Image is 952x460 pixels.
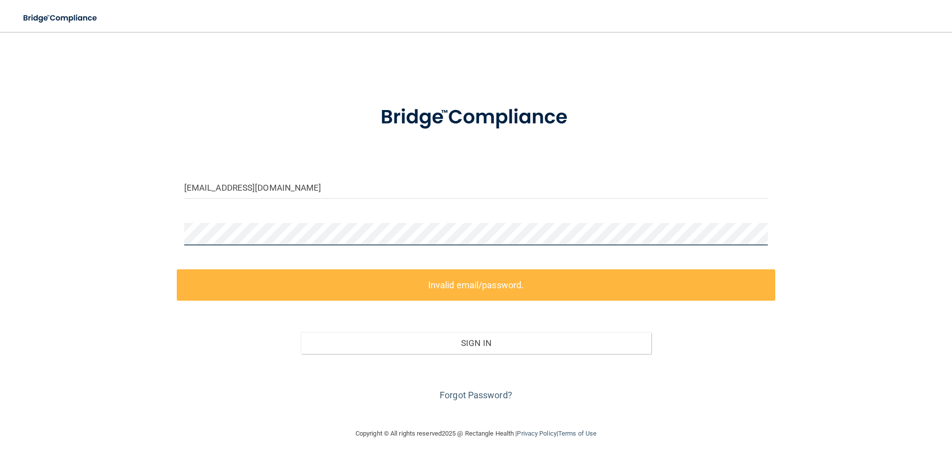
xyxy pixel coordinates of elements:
img: bridge_compliance_login_screen.278c3ca4.svg [360,92,592,143]
a: Terms of Use [558,430,596,437]
label: Invalid email/password. [177,269,776,301]
keeper-lock: Open Keeper Popup [754,228,766,240]
a: Forgot Password? [440,390,512,400]
img: bridge_compliance_login_screen.278c3ca4.svg [15,8,107,28]
div: Copyright © All rights reserved 2025 @ Rectangle Health | | [294,418,658,450]
input: Email [184,176,768,199]
a: Privacy Policy [517,430,556,437]
button: Sign In [301,332,651,354]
